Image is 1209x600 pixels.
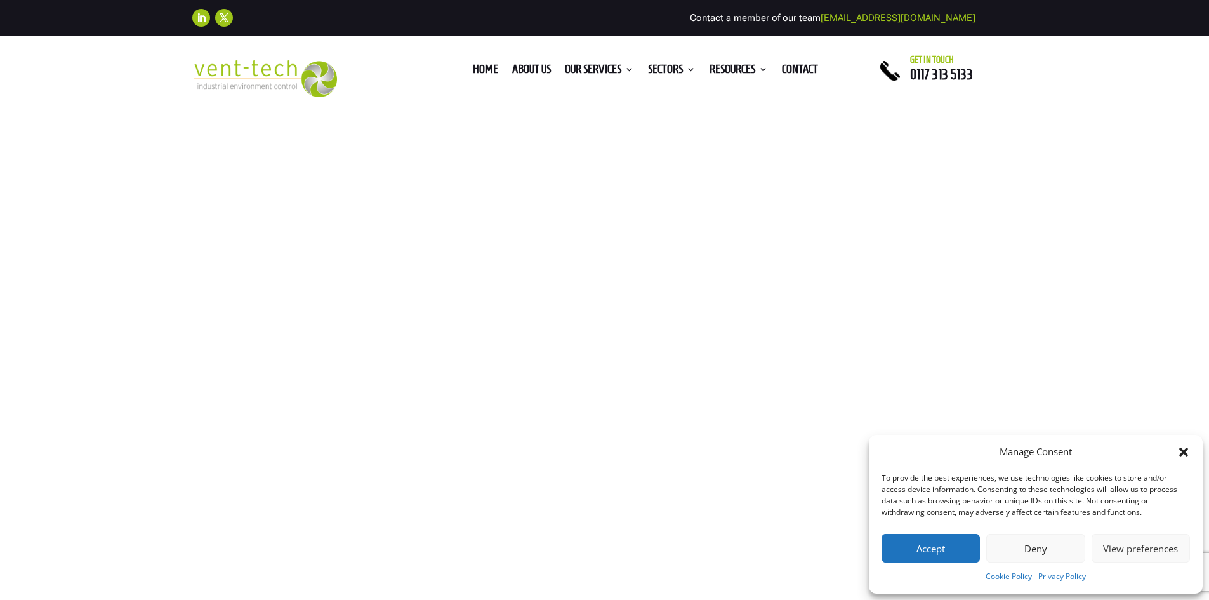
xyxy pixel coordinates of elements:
a: [EMAIL_ADDRESS][DOMAIN_NAME] [821,12,975,23]
a: Our Services [565,65,634,79]
a: Contact [782,65,818,79]
a: Sectors [648,65,696,79]
a: About us [512,65,551,79]
a: Follow on LinkedIn [192,9,210,27]
a: 0117 313 5133 [910,67,973,82]
button: View preferences [1092,534,1190,563]
div: Manage Consent [1000,444,1072,460]
span: Get in touch [910,55,954,65]
a: Privacy Policy [1038,569,1086,584]
a: Cookie Policy [986,569,1032,584]
div: Close dialog [1177,446,1190,458]
a: Resources [710,65,768,79]
a: Follow on X [215,9,233,27]
button: Accept [882,534,980,563]
a: Home [473,65,498,79]
div: To provide the best experiences, we use technologies like cookies to store and/or access device i... [882,472,1189,518]
span: Contact a member of our team [690,12,975,23]
button: Deny [986,534,1085,563]
img: 2023-09-27T08_35_16.549ZVENT-TECH---Clear-background [192,60,338,97]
